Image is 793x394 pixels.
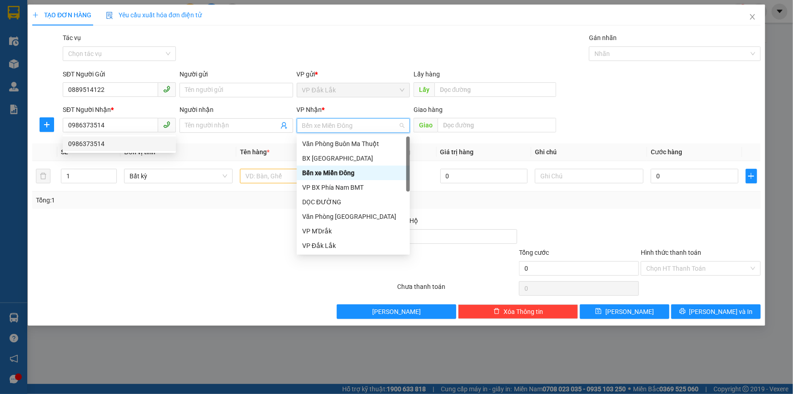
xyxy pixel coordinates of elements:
[440,169,528,183] input: 0
[440,148,474,156] span: Giá trị hàng
[163,121,170,128] span: phone
[414,82,434,97] span: Lấy
[68,139,170,149] div: 0986373514
[746,169,757,183] button: plus
[297,195,410,209] div: DỌC ĐƯỜNG
[61,148,68,156] span: SL
[297,166,410,180] div: Bến xe Miền Đông
[106,11,202,19] span: Yêu cầu xuất hóa đơn điện tử
[434,82,556,97] input: Dọc đường
[302,119,404,132] span: Bến xe Miền Đông
[32,11,91,19] span: TẠO ĐƠN HÀNG
[297,106,322,113] span: VP Nhận
[32,12,39,18] span: plus
[63,34,81,41] label: Tác vụ
[302,197,404,207] div: DỌC ĐƯỜNG
[63,105,176,115] div: SĐT Người Nhận
[519,249,549,256] span: Tổng cước
[297,209,410,224] div: Văn Phòng Tân Phú
[414,118,438,132] span: Giao
[240,148,269,156] span: Tên hàng
[302,139,404,149] div: Văn Phòng Buôn Ma Thuột
[297,69,410,79] div: VP gửi
[302,226,404,236] div: VP M'Drắk
[36,195,306,205] div: Tổng: 1
[297,238,410,253] div: VP Đắk Lắk
[458,304,578,319] button: deleteXóa Thông tin
[397,282,519,298] div: Chưa thanh toán
[651,148,682,156] span: Cước hàng
[63,136,176,151] div: 0986373514
[679,308,686,315] span: printer
[63,69,176,79] div: SĐT Người Gửi
[372,307,421,317] span: [PERSON_NAME]
[535,169,643,183] input: Ghi Chú
[589,34,617,41] label: Gán nhãn
[163,86,170,93] span: phone
[302,153,404,163] div: BX [GEOGRAPHIC_DATA]
[494,308,500,315] span: delete
[36,169,50,183] button: delete
[106,12,113,19] img: icon
[438,118,556,132] input: Dọc đường
[531,143,647,161] th: Ghi chú
[580,304,669,319] button: save[PERSON_NAME]
[40,121,54,128] span: plus
[749,13,756,20] span: close
[297,151,410,166] div: BX Tây Ninh
[297,180,410,195] div: VP BX Phía Nam BMT
[180,105,293,115] div: Người nhận
[504,307,543,317] span: Xóa Thông tin
[605,307,654,317] span: [PERSON_NAME]
[40,117,54,132] button: plus
[302,212,404,222] div: Văn Phòng [GEOGRAPHIC_DATA]
[302,182,404,192] div: VP BX Phía Nam BMT
[280,122,288,129] span: user-add
[240,169,349,183] input: VD: Bàn, Ghế
[302,241,404,251] div: VP Đắk Lắk
[641,249,701,256] label: Hình thức thanh toán
[302,83,404,97] span: VP Đắk Lắk
[746,172,757,180] span: plus
[595,308,602,315] span: save
[180,69,293,79] div: Người gửi
[671,304,761,319] button: printer[PERSON_NAME] và In
[740,5,765,30] button: Close
[337,304,457,319] button: [PERSON_NAME]
[297,224,410,238] div: VP M'Drắk
[414,71,440,78] span: Lấy hàng
[302,168,404,178] div: Bến xe Miền Đông
[130,169,227,183] span: Bất kỳ
[689,307,753,317] span: [PERSON_NAME] và In
[414,106,443,113] span: Giao hàng
[297,136,410,151] div: Văn Phòng Buôn Ma Thuột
